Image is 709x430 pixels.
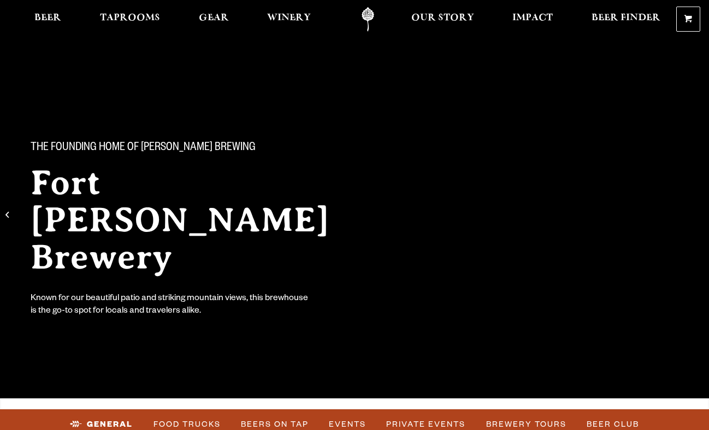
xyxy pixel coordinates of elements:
[404,7,481,32] a: Our Story
[347,7,388,32] a: Odell Home
[592,14,660,22] span: Beer Finder
[505,7,560,32] a: Impact
[267,14,311,22] span: Winery
[199,14,229,22] span: Gear
[260,7,318,32] a: Winery
[512,14,553,22] span: Impact
[100,14,160,22] span: Taprooms
[27,7,68,32] a: Beer
[411,14,474,22] span: Our Story
[34,14,61,22] span: Beer
[31,141,256,156] span: The Founding Home of [PERSON_NAME] Brewing
[584,7,667,32] a: Beer Finder
[93,7,167,32] a: Taprooms
[31,164,371,276] h2: Fort [PERSON_NAME] Brewery
[192,7,236,32] a: Gear
[31,293,310,318] div: Known for our beautiful patio and striking mountain views, this brewhouse is the go-to spot for l...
